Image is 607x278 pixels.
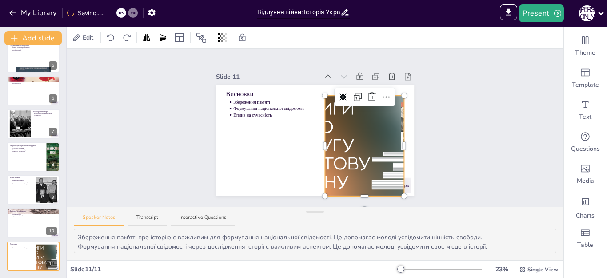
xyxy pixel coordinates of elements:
[12,213,57,215] p: Вшанування героїв
[12,151,44,153] p: Вплив історії на сучасність
[12,149,44,151] p: Формування національної ідентичності
[233,99,315,105] p: Збереження пам'яті
[7,242,60,271] div: 11
[74,214,124,226] button: Speaker Notes
[12,247,33,249] p: Формування національної свідомості
[257,6,340,19] input: Insert title
[564,222,607,254] div: Add a table
[233,105,315,112] p: Формування національної свідомості
[12,183,33,185] p: Формування національної свідомості
[12,215,57,217] p: Продовження боротьби за незалежність
[35,115,57,117] p: Місця боїв
[10,77,57,80] p: Догляд за могилами
[49,193,57,202] div: 9
[10,44,57,47] p: Документальні свідчення
[564,158,607,190] div: Add images, graphics, shapes or video
[49,161,57,169] div: 8
[579,113,591,121] span: Text
[35,113,57,115] p: Відтворення маловідомих фактів
[12,181,33,183] p: Документування важливих подій
[12,46,57,48] p: Вивчення документальних свідчень
[33,110,57,113] p: Відтворення історії
[74,229,556,253] textarea: Збереження пам'яті про історію є важливим для формування національної свідомості. Це допомагає мо...
[564,94,607,126] div: Add text boxes
[519,4,563,22] button: Present
[500,4,517,22] span: Export to PowerPoint
[7,76,60,105] div: 6
[4,31,62,45] button: Add slide
[12,180,33,181] p: Створення книг пам'яті
[564,190,607,222] div: Add charts and graphs
[35,117,57,118] p: Імена загиблих
[12,81,57,83] p: Вшанування пам'яті патріотів
[564,126,607,158] div: Get real-time input from your audience
[571,145,600,153] span: Questions
[46,260,57,268] div: 11
[10,210,57,212] p: Значення досліджень
[10,243,33,246] p: Висновки
[572,81,599,89] span: Template
[12,212,57,214] p: Розуміння важливості пам'яті
[216,72,318,81] div: Slide 11
[81,33,95,42] span: Edit
[49,94,57,103] div: 6
[564,30,607,62] div: Change the overall theme
[196,32,207,43] span: Position
[10,144,44,147] p: Історико-публіцистична спадщина
[491,265,512,274] div: 23 %
[7,208,60,238] div: 10
[576,211,595,220] span: Charts
[12,49,57,51] p: Збереження пам'яті
[577,241,593,250] span: Table
[226,89,315,99] p: Висновки
[579,4,595,22] button: н [PERSON_NAME]
[579,5,595,21] div: н [PERSON_NAME]
[7,109,60,138] div: 7
[12,249,33,250] p: Вплив на сучасність
[527,266,558,274] span: Single View
[12,79,57,81] p: Догляд за могилами
[172,31,187,45] div: Layout
[12,245,33,247] p: Збереження пам'яті
[70,265,397,274] div: Slide 11 / 11
[564,62,607,94] div: Add ready made slides
[12,48,57,50] p: Впорядкування садиб ветеранів
[67,8,104,18] div: Saving......
[233,112,315,118] p: Вплив на сучасність
[49,128,57,136] div: 7
[12,147,44,149] p: Дослідження спадщини
[10,177,33,179] p: Книги пам'яті
[7,43,60,73] div: 5
[7,6,60,20] button: My Library
[12,83,57,85] p: Збереження історії
[171,214,235,226] button: Interactive Questions
[46,227,57,235] div: 10
[577,177,594,185] span: Media
[7,175,60,205] div: 9
[128,214,167,226] button: Transcript
[49,61,57,70] div: 5
[575,48,595,57] span: Theme
[7,142,60,172] div: 8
